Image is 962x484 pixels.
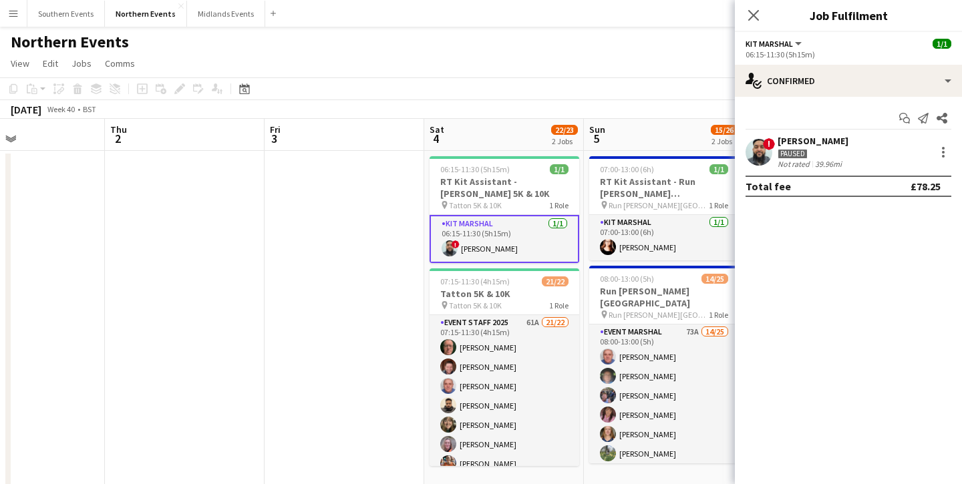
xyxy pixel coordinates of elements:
span: 22/23 [551,125,578,135]
span: 1 Role [709,200,728,210]
span: Tatton 5K & 10K [449,200,502,210]
span: Kit Marshal [746,39,793,49]
span: 08:00-13:00 (5h) [600,274,654,284]
div: Not rated [778,159,812,169]
div: Paused [778,149,808,159]
a: View [5,55,35,72]
app-job-card: 08:00-13:00 (5h)14/25Run [PERSON_NAME][GEOGRAPHIC_DATA] Run [PERSON_NAME][GEOGRAPHIC_DATA]1 RoleE... [589,266,739,463]
div: BST [83,104,96,114]
span: Week 40 [44,104,77,114]
span: 1 Role [549,200,569,210]
span: 5 [587,131,605,146]
div: Total fee [746,180,791,193]
span: 1/1 [550,164,569,174]
button: Midlands Events [187,1,265,27]
span: 2 [108,131,127,146]
span: 06:15-11:30 (5h15m) [440,164,510,174]
a: Edit [37,55,63,72]
div: [DATE] [11,103,41,116]
span: 07:00-13:00 (6h) [600,164,654,174]
span: 15/26 [711,125,738,135]
div: 2 Jobs [711,136,737,146]
h1: Northern Events [11,32,129,52]
span: 07:15-11:30 (4h15m) [440,276,510,286]
app-job-card: 07:00-13:00 (6h)1/1RT Kit Assistant - Run [PERSON_NAME][GEOGRAPHIC_DATA] Run [PERSON_NAME][GEOGRA... [589,156,739,260]
span: Run [PERSON_NAME][GEOGRAPHIC_DATA] [609,200,709,210]
div: Confirmed [735,65,962,97]
span: Sun [589,124,605,136]
app-job-card: 07:15-11:30 (4h15m)21/22Tatton 5K & 10K Tatton 5K & 10K1 RoleEvent Staff 202561A21/2207:15-11:30 ... [430,268,579,466]
h3: Job Fulfilment [735,7,962,24]
app-card-role: Kit Marshal1/107:00-13:00 (6h)[PERSON_NAME] [589,215,739,260]
span: Sat [430,124,444,136]
a: Jobs [66,55,97,72]
span: 1 Role [549,300,569,310]
h3: RT Kit Assistant - [PERSON_NAME] 5K & 10K [430,176,579,200]
span: Jobs [71,57,92,69]
span: 14/25 [701,274,728,284]
span: 1/1 [709,164,728,174]
h3: Run [PERSON_NAME][GEOGRAPHIC_DATA] [589,285,739,309]
h3: RT Kit Assistant - Run [PERSON_NAME][GEOGRAPHIC_DATA] [589,176,739,200]
span: Run [PERSON_NAME][GEOGRAPHIC_DATA] [609,310,709,320]
span: ! [452,240,460,248]
div: 06:15-11:30 (5h15m) [746,49,951,59]
button: Kit Marshal [746,39,804,49]
span: 21/22 [542,276,569,286]
span: View [11,57,29,69]
span: 1/1 [933,39,951,49]
app-card-role: Kit Marshal1/106:15-11:30 (5h15m)![PERSON_NAME] [430,215,579,263]
span: ! [763,138,775,150]
button: Southern Events [27,1,105,27]
a: Comms [100,55,140,72]
span: 4 [428,131,444,146]
h3: Tatton 5K & 10K [430,288,579,300]
app-job-card: 06:15-11:30 (5h15m)1/1RT Kit Assistant - [PERSON_NAME] 5K & 10K Tatton 5K & 10K1 RoleKit Marshal1... [430,156,579,263]
span: 3 [268,131,281,146]
div: 2 Jobs [552,136,577,146]
span: Comms [105,57,135,69]
div: [PERSON_NAME] [778,135,848,147]
div: £78.25 [911,180,941,193]
span: Thu [110,124,127,136]
span: Fri [270,124,281,136]
span: Tatton 5K & 10K [449,300,502,310]
button: Northern Events [105,1,187,27]
span: 1 Role [709,310,728,320]
div: 39.96mi [812,159,844,169]
span: Edit [43,57,58,69]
